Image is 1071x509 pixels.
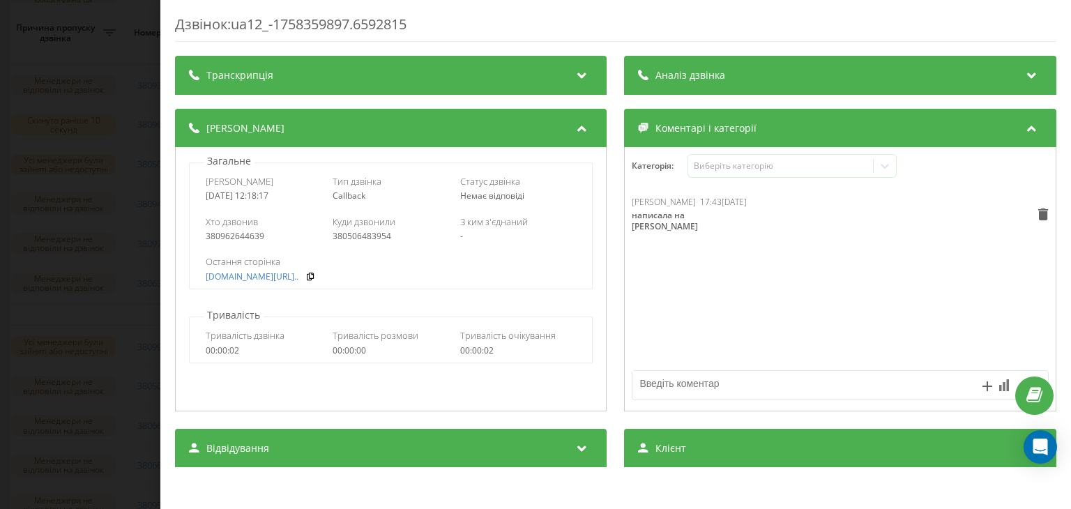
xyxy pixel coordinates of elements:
[206,191,322,201] div: [DATE] 12:18:17
[204,308,264,322] p: Тривалість
[656,68,726,82] span: Аналіз дзвінка
[656,441,687,455] span: Клієнт
[206,68,273,82] span: Транскрипція
[333,329,419,342] span: Тривалість розмови
[206,231,322,241] div: 380962644639
[206,329,284,342] span: Тривалість дзвінка
[333,215,396,228] span: Куди дзвонили
[206,255,280,268] span: Остання сторінка
[632,161,688,171] h4: Категорія :
[206,121,284,135] span: [PERSON_NAME]
[460,329,556,342] span: Тривалість очікування
[206,272,298,282] a: [DOMAIN_NAME][URL]..
[206,215,258,228] span: Хто дзвонив
[333,190,366,202] span: Callback
[206,441,269,455] span: Відвідування
[333,346,450,356] div: 00:00:00
[333,175,382,188] span: Тип дзвінка
[460,175,520,188] span: Статус дзвінка
[206,346,322,356] div: 00:00:02
[632,196,697,208] span: [PERSON_NAME]
[204,154,255,168] p: Загальне
[460,215,528,228] span: З ким з'єднаний
[460,190,524,202] span: Немає відповіді
[175,15,1056,42] div: Дзвінок : ua12_-1758359897.6592815
[206,175,273,188] span: [PERSON_NAME]
[460,346,577,356] div: 00:00:02
[701,197,747,207] div: 17:43[DATE]
[632,210,729,231] div: написала на [PERSON_NAME]
[694,160,868,172] div: Виберіть категорію
[460,231,577,241] div: -
[656,121,757,135] span: Коментарі і категорії
[1024,430,1057,464] div: Open Intercom Messenger
[333,231,450,241] div: 380506483954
